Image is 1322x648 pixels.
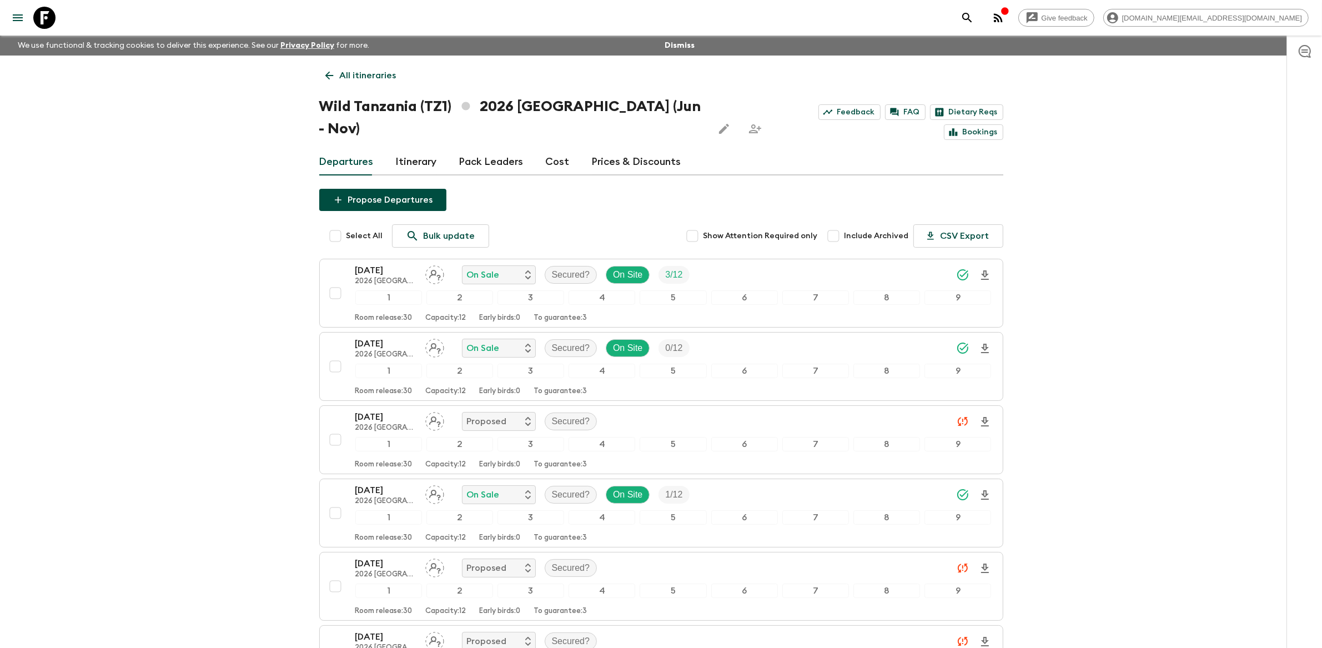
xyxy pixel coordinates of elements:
div: 4 [569,437,635,451]
div: 9 [924,364,991,378]
svg: Download Onboarding [978,342,992,355]
button: menu [7,7,29,29]
p: 1 / 12 [665,488,682,501]
a: Privacy Policy [280,42,334,49]
p: 2026 [GEOGRAPHIC_DATA] (Jun - Nov) [355,424,416,433]
p: Early birds: 0 [480,314,521,323]
a: All itineraries [319,64,403,87]
div: 2 [426,290,493,305]
p: Proposed [467,635,507,648]
p: [DATE] [355,484,416,497]
div: 4 [569,290,635,305]
div: 7 [782,584,849,598]
div: 2 [426,510,493,525]
h1: Wild Tanzania (TZ1) 2026 [GEOGRAPHIC_DATA] (Jun - Nov) [319,96,705,140]
button: [DATE]2026 [GEOGRAPHIC_DATA] (Jun - Nov)Assign pack leaderOn SaleSecured?On SiteTrip Fill12345678... [319,259,1003,328]
p: Room release: 30 [355,534,413,542]
a: Dietary Reqs [930,104,1003,120]
svg: Unable to sync - Check prices and secured [956,635,969,648]
div: 2 [426,584,493,598]
div: Secured? [545,486,597,504]
p: 2026 [GEOGRAPHIC_DATA] (Jun - Nov) [355,497,416,506]
svg: Synced Successfully [956,488,969,501]
p: To guarantee: 3 [534,534,587,542]
div: 2 [426,437,493,451]
svg: Synced Successfully [956,268,969,282]
span: Include Archived [845,230,909,242]
p: Proposed [467,561,507,575]
p: [DATE] [355,557,416,570]
p: 2026 [GEOGRAPHIC_DATA] (Jun - Nov) [355,277,416,286]
p: Capacity: 12 [426,460,466,469]
span: Show Attention Required only [703,230,818,242]
button: CSV Export [913,224,1003,248]
a: Cost [546,149,570,175]
a: FAQ [885,104,926,120]
div: Secured? [545,559,597,577]
a: Give feedback [1018,9,1094,27]
span: Select All [346,230,383,242]
p: [DATE] [355,264,416,277]
div: 3 [497,437,564,451]
span: Share this itinerary [744,118,766,140]
span: Assign pack leader [425,269,444,278]
div: [DOMAIN_NAME][EMAIL_ADDRESS][DOMAIN_NAME] [1103,9,1309,27]
a: Feedback [818,104,881,120]
svg: Download Onboarding [978,489,992,502]
span: Assign pack leader [425,342,444,351]
p: Capacity: 12 [426,314,466,323]
div: 4 [569,584,635,598]
div: 9 [924,584,991,598]
a: Prices & Discounts [592,149,681,175]
p: Room release: 30 [355,607,413,616]
p: Secured? [552,415,590,428]
div: Trip Fill [659,486,689,504]
p: On Site [613,488,642,501]
p: Room release: 30 [355,387,413,396]
p: Secured? [552,635,590,648]
div: Secured? [545,266,597,284]
a: Pack Leaders [459,149,524,175]
div: 3 [497,290,564,305]
p: Room release: 30 [355,460,413,469]
div: 3 [497,510,564,525]
p: Secured? [552,488,590,501]
div: 7 [782,437,849,451]
svg: Download Onboarding [978,269,992,282]
div: 9 [924,290,991,305]
div: 6 [711,364,778,378]
svg: Unable to sync - Check prices and secured [956,561,969,575]
p: 0 / 12 [665,341,682,355]
p: Early birds: 0 [480,460,521,469]
button: [DATE]2026 [GEOGRAPHIC_DATA] (Jun - Nov)Assign pack leaderProposedSecured?123456789Room release:3... [319,405,1003,474]
p: Capacity: 12 [426,387,466,396]
a: Bookings [944,124,1003,140]
span: [DOMAIN_NAME][EMAIL_ADDRESS][DOMAIN_NAME] [1116,14,1308,22]
span: Assign pack leader [425,489,444,498]
div: 6 [711,437,778,451]
div: On Site [606,339,650,357]
div: 5 [640,584,706,598]
p: On Sale [467,268,500,282]
button: Dismiss [662,38,697,53]
p: Capacity: 12 [426,534,466,542]
p: On Sale [467,488,500,501]
p: Secured? [552,341,590,355]
p: To guarantee: 3 [534,387,587,396]
p: To guarantee: 3 [534,460,587,469]
p: [DATE] [355,630,416,644]
svg: Download Onboarding [978,415,992,429]
p: To guarantee: 3 [534,314,587,323]
div: 1 [355,584,422,598]
p: [DATE] [355,410,416,424]
div: 6 [711,510,778,525]
p: Secured? [552,268,590,282]
div: 3 [497,584,564,598]
p: To guarantee: 3 [534,607,587,616]
p: All itineraries [340,69,396,82]
div: Secured? [545,413,597,430]
div: 7 [782,364,849,378]
p: Secured? [552,561,590,575]
p: Early birds: 0 [480,534,521,542]
button: Propose Departures [319,189,446,211]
